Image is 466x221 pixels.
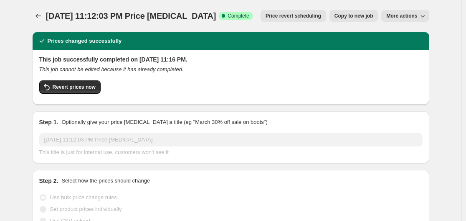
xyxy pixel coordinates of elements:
span: Complete [228,13,249,19]
h2: Prices changed successfully [48,37,122,45]
h2: Step 1. [39,118,58,126]
input: 30% off holiday sale [39,133,423,146]
span: Copy to new job [334,13,373,19]
span: Price revert scheduling [266,13,321,19]
h2: Step 2. [39,177,58,185]
p: Optionally give your price [MEDICAL_DATA] a title (eg "March 30% off sale on boots") [61,118,267,126]
span: [DATE] 11:12:03 PM Price [MEDICAL_DATA] [46,11,216,21]
span: This title is just for internal use, customers won't see it [39,149,169,155]
span: Use bulk price change rules [50,194,117,200]
h2: This job successfully completed on [DATE] 11:16 PM. [39,55,423,64]
i: This job cannot be edited because it has already completed. [39,66,184,72]
button: Revert prices now [39,80,101,94]
span: Revert prices now [53,84,96,90]
button: Price change jobs [33,10,44,22]
button: More actions [381,10,429,22]
p: Select how the prices should change [61,177,150,185]
span: More actions [386,13,417,19]
button: Copy to new job [329,10,378,22]
button: Price revert scheduling [261,10,326,22]
span: Set product prices individually [50,206,122,212]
